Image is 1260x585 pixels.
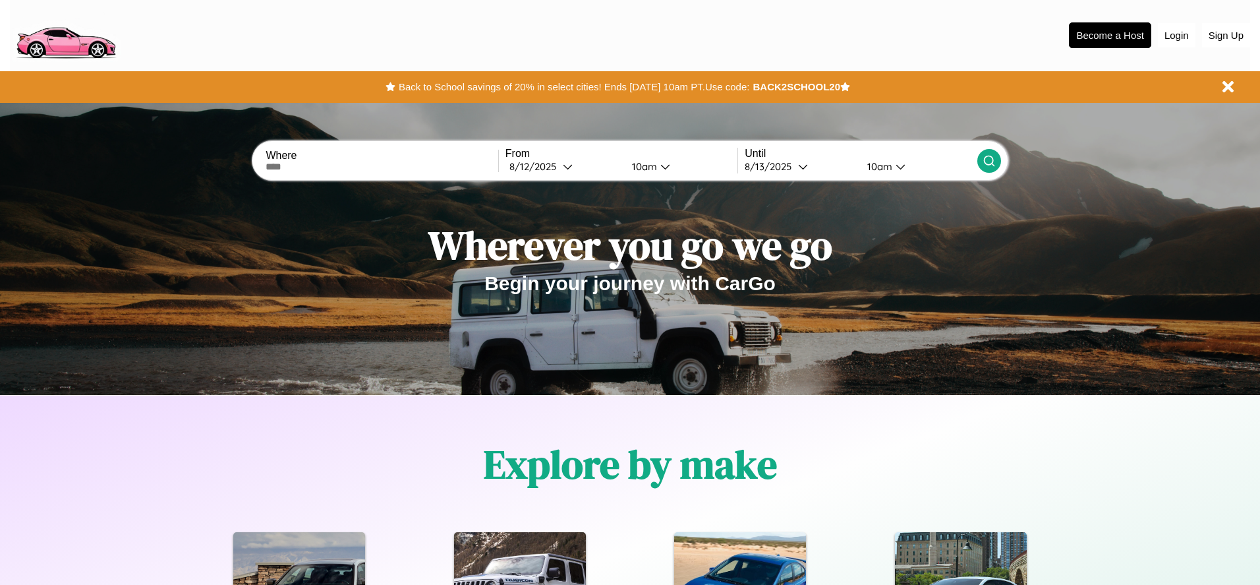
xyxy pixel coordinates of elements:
h1: Explore by make [484,437,777,491]
button: 10am [857,160,977,173]
button: Back to School savings of 20% in select cities! Ends [DATE] 10am PT.Use code: [395,78,753,96]
label: Where [266,150,498,162]
b: BACK2SCHOOL20 [753,81,840,92]
button: 8/12/2025 [505,160,621,173]
div: 10am [861,160,896,173]
button: Become a Host [1069,22,1151,48]
div: 8 / 12 / 2025 [509,160,563,173]
button: Login [1158,23,1195,47]
button: Sign Up [1202,23,1250,47]
div: 10am [625,160,660,173]
div: 8 / 13 / 2025 [745,160,798,173]
img: logo [10,7,121,62]
label: From [505,148,737,160]
label: Until [745,148,977,160]
button: 10am [621,160,737,173]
